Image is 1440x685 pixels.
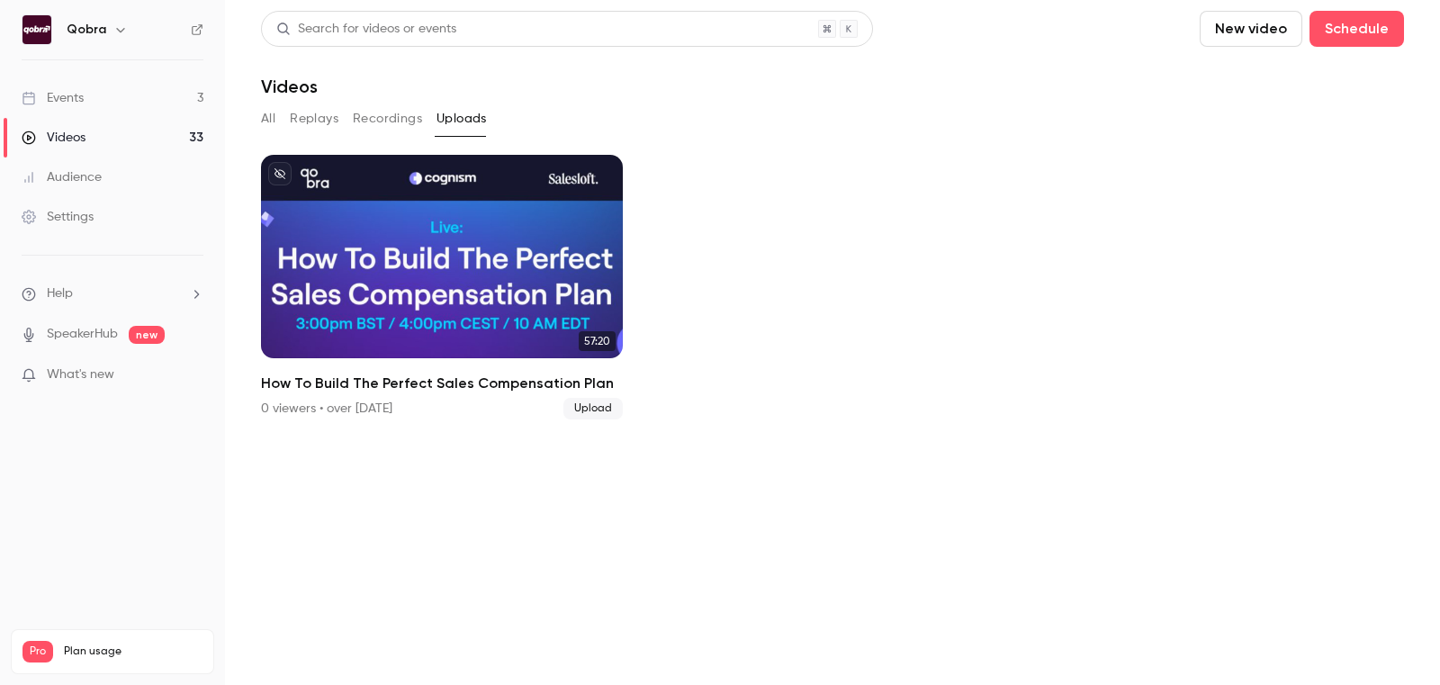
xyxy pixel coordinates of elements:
[129,326,165,344] span: new
[64,644,202,659] span: Plan usage
[276,20,456,39] div: Search for videos or events
[47,365,114,384] span: What's new
[353,104,422,133] button: Recordings
[22,129,85,147] div: Videos
[47,325,118,344] a: SpeakerHub
[261,155,1404,419] ul: Videos
[22,284,203,303] li: help-dropdown-opener
[290,104,338,133] button: Replays
[261,11,1404,674] section: Videos
[67,21,106,39] h6: Qobra
[22,15,51,44] img: Qobra
[261,155,623,419] a: 57:20How To Build The Perfect Sales Compensation Plan0 viewers • over [DATE]Upload
[563,398,623,419] span: Upload
[268,162,292,185] button: unpublished
[47,284,73,303] span: Help
[1309,11,1404,47] button: Schedule
[22,168,102,186] div: Audience
[261,104,275,133] button: All
[22,208,94,226] div: Settings
[1200,11,1302,47] button: New video
[261,76,318,97] h1: Videos
[261,373,623,394] h2: How To Build The Perfect Sales Compensation Plan
[579,331,616,351] span: 57:20
[22,641,53,662] span: Pro
[261,155,623,419] li: How To Build The Perfect Sales Compensation Plan
[22,89,84,107] div: Events
[436,104,487,133] button: Uploads
[261,400,392,418] div: 0 viewers • over [DATE]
